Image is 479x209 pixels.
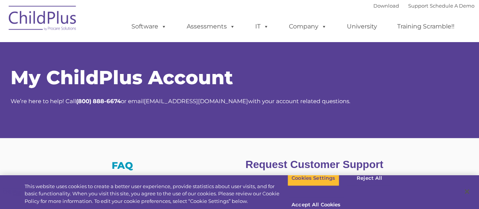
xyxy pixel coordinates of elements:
[179,19,243,34] a: Assessments
[76,97,78,105] strong: (
[11,66,233,89] span: My ChildPlus Account
[124,19,174,34] a: Software
[11,97,350,105] span: We’re here to help! Call or email with your account related questions.
[112,81,144,87] span: Phone number
[287,170,339,186] button: Cookies Settings
[339,19,385,34] a: University
[11,161,234,170] h3: FAQ
[390,19,462,34] a: Training Scramble!!
[346,170,393,186] button: Reject All
[78,97,121,105] strong: 800) 888-6674
[281,19,334,34] a: Company
[373,3,399,9] a: Download
[112,50,135,56] span: Last name
[459,183,475,200] button: Close
[5,0,81,38] img: ChildPlus by Procare Solutions
[408,3,428,9] a: Support
[144,97,248,105] a: [EMAIL_ADDRESS][DOMAIN_NAME]
[373,3,474,9] font: |
[25,183,287,205] div: This website uses cookies to create a better user experience, provide statistics about user visit...
[248,19,276,34] a: IT
[430,3,474,9] a: Schedule A Demo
